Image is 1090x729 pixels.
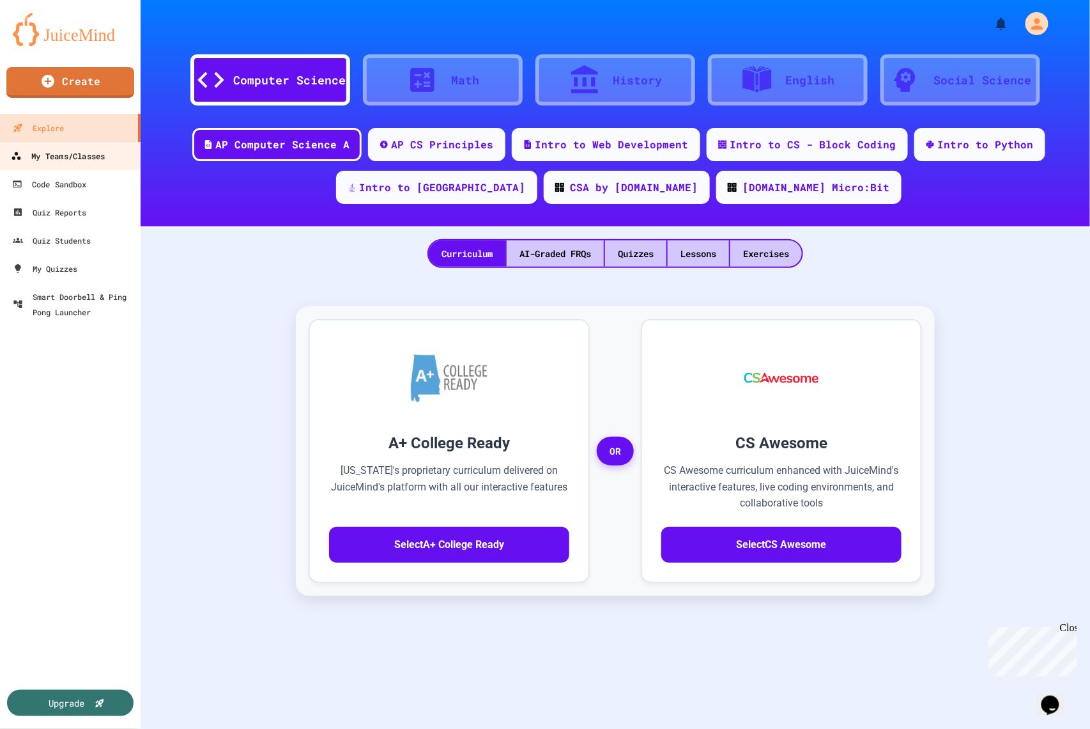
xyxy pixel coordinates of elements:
button: SelectCS Awesome [661,527,902,563]
div: AP Computer Science A [216,137,350,152]
div: AI-Graded FRQs [507,240,604,267]
h3: CS Awesome [661,432,902,455]
h3: A+ College Ready [329,432,569,455]
div: Chat with us now!Close [5,5,88,81]
div: Exercises [730,240,802,267]
iframe: chat widget [1036,678,1077,716]
img: CS Awesome [732,340,832,416]
img: A+ College Ready [411,354,487,402]
img: logo-orange.svg [13,13,128,46]
div: English [786,72,835,89]
div: AP CS Principles [392,137,494,152]
div: Quizzes [605,240,666,267]
div: Social Science [933,72,1032,89]
div: Upgrade [49,696,85,710]
div: My Quizzes [13,261,77,276]
span: OR [597,437,634,466]
img: CODE_logo_RGB.png [555,183,564,192]
div: Lessons [668,240,729,267]
div: Quiz Reports [13,205,86,220]
div: Intro to Python [938,137,1034,152]
div: Code Sandbox [12,176,87,192]
div: [DOMAIN_NAME] Micro:Bit [743,180,890,195]
a: Create [6,67,134,98]
div: My Notifications [970,13,1012,35]
div: Intro to [GEOGRAPHIC_DATA] [360,180,526,195]
div: CSA by [DOMAIN_NAME] [571,180,698,195]
div: Curriculum [429,240,505,267]
div: Math [451,72,479,89]
p: CS Awesome curriculum enhanced with JuiceMind's interactive features, live coding environments, a... [661,462,902,512]
img: CODE_logo_RGB.png [728,183,737,192]
div: Computer Science [233,72,346,89]
div: Intro to CS - Block Coding [730,137,896,152]
div: Quiz Students [13,233,91,248]
div: History [613,72,663,89]
button: SelectA+ College Ready [329,527,569,563]
div: My Account [1012,9,1052,38]
div: My Teams/Classes [11,148,105,164]
div: Explore [13,120,64,136]
iframe: chat widget [984,622,1077,677]
div: Intro to Web Development [535,137,689,152]
p: [US_STATE]'s proprietary curriculum delivered on JuiceMind's platform with all our interactive fe... [329,462,569,512]
div: Smart Doorbell & Ping Pong Launcher [13,289,135,320]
